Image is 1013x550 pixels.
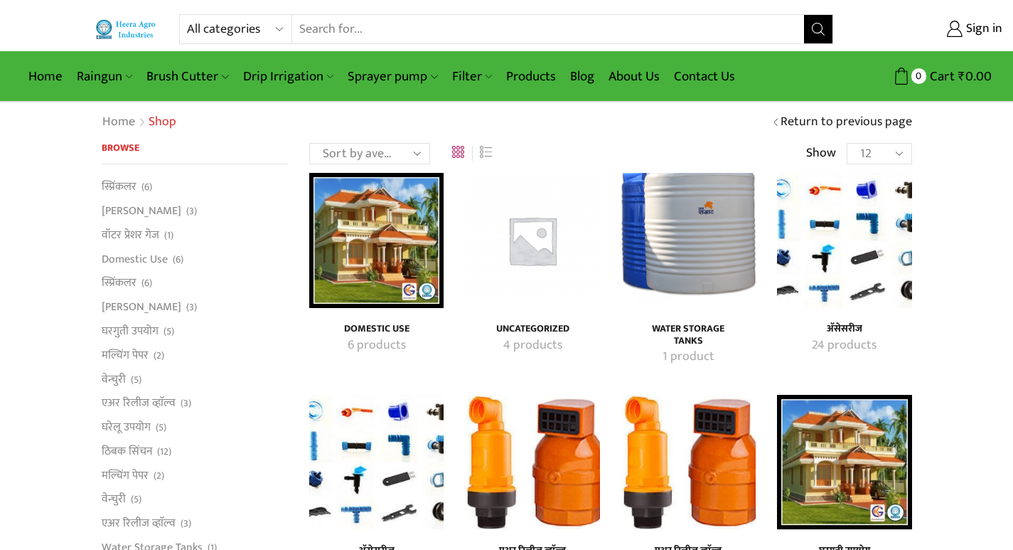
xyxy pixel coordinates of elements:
span: (6) [141,180,152,194]
a: Visit product category एअर रिलीज व्हाॅल्व [621,395,756,529]
a: Visit product category Uncategorized [465,173,599,307]
a: Visit product category घरगुती उपयोग [777,395,911,529]
span: (5) [156,421,166,435]
span: ₹ [958,65,965,88]
span: (5) [131,492,141,507]
a: Return to previous page [781,113,912,132]
mark: 1 product [663,348,714,366]
a: Visit product category Water Storage Tanks [637,323,740,347]
input: Search for... [292,15,805,43]
a: Visit product category अ‍ॅसेसरीज [793,323,896,335]
img: घरगुती उपयोग [777,395,911,529]
span: (5) [164,324,174,339]
a: Filter [445,60,499,93]
span: (12) [157,445,171,459]
a: Visit product category अ‍ॅसेसरीज [793,337,896,355]
a: Home [102,113,136,132]
img: एअर रिलीज व्हाॅल्व [621,395,756,529]
mark: 4 products [503,337,562,355]
a: 0 Cart ₹0.00 [847,63,992,90]
span: (5) [131,373,141,387]
select: Shop order [309,143,430,164]
a: About Us [601,60,667,93]
img: एअर रिलीज व्हाॅल्व [465,395,599,529]
a: Visit product category Domestic Use [325,323,428,335]
a: घरेलू उपयोग [102,416,151,440]
span: (6) [173,253,183,267]
nav: Breadcrumb [102,113,176,132]
img: Domestic Use [309,173,444,307]
a: Sign in [854,16,1002,42]
a: Visit product category Water Storage Tanks [637,348,740,366]
a: Visit product category अ‍ॅसेसरीज [777,173,911,307]
h4: Water Storage Tanks [637,323,740,347]
h1: Shop [149,115,176,130]
mark: 24 products [812,337,877,355]
a: वेन्चुरी [102,367,126,391]
a: Visit product category एअर रिलीज व्हाॅल्व [465,395,599,529]
a: एअर रिलीज व्हाॅल्व [102,512,176,536]
span: (2) [154,349,164,363]
h4: Uncategorized [481,323,584,335]
a: Visit product category Uncategorized [481,337,584,355]
button: Search button [804,15,832,43]
a: Contact Us [667,60,742,93]
span: (3) [186,300,197,314]
span: Browse [102,139,139,156]
span: (2) [154,469,164,483]
span: (3) [181,517,191,531]
a: Domestic Use [102,247,168,271]
a: Raingun [70,60,139,93]
a: Products [499,60,563,93]
a: Drip Irrigation [236,60,341,93]
a: स्प्रिंकलर [102,179,136,199]
a: एअर रिलीज व्हाॅल्व [102,391,176,416]
a: घरगुती उपयोग [102,319,159,343]
a: Blog [563,60,601,93]
span: Show [806,144,836,163]
a: Visit product category Domestic Use [325,337,428,355]
a: Visit product category Domestic Use [309,173,444,307]
span: (3) [186,204,197,218]
img: Water Storage Tanks [621,173,756,307]
a: Home [21,60,70,93]
img: Uncategorized [465,173,599,307]
a: वॉटर प्रेशर गेज [102,223,159,247]
span: 0 [911,68,926,83]
img: अ‍ॅसेसरीज [777,173,911,307]
span: (6) [141,276,152,290]
h4: अ‍ॅसेसरीज [793,323,896,335]
span: Cart [926,67,955,86]
span: (3) [181,396,191,411]
span: Sign in [963,20,1002,38]
mark: 6 products [348,337,406,355]
a: मल्चिंग पेपर [102,463,149,487]
bdi: 0.00 [958,65,992,88]
h4: Domestic Use [325,323,428,335]
a: Visit product category Uncategorized [481,323,584,335]
a: वेन्चुरी [102,487,126,512]
a: Brush Cutter [139,60,235,93]
a: [PERSON_NAME] [102,295,181,319]
a: ठिबक सिंचन [102,439,152,463]
a: [PERSON_NAME] [102,199,181,223]
a: मल्चिंग पेपर [102,343,149,367]
a: Visit product category अ‍ॅसेसरीज [309,395,444,529]
a: Visit product category Water Storage Tanks [621,173,756,307]
a: स्प्रिंकलर [102,271,136,295]
a: Sprayer pump [341,60,444,93]
span: (1) [164,228,173,243]
img: अ‍ॅसेसरीज [309,395,444,529]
